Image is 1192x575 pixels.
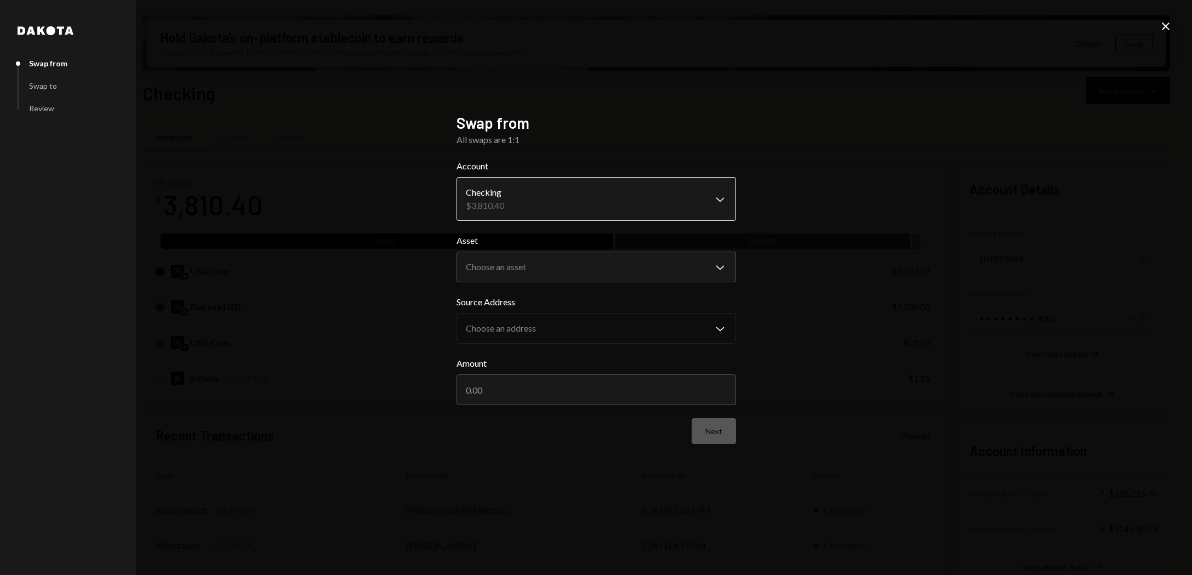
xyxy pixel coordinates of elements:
[457,234,736,247] label: Asset
[457,133,736,146] div: All swaps are 1:1
[457,357,736,370] label: Amount
[457,313,736,344] button: Source Address
[29,104,54,113] div: Review
[457,252,736,282] button: Asset
[457,112,736,134] h2: Swap from
[29,81,57,90] div: Swap to
[457,374,736,405] input: 0.00
[457,177,736,221] button: Account
[457,160,736,173] label: Account
[457,295,736,309] label: Source Address
[29,59,67,68] div: Swap from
